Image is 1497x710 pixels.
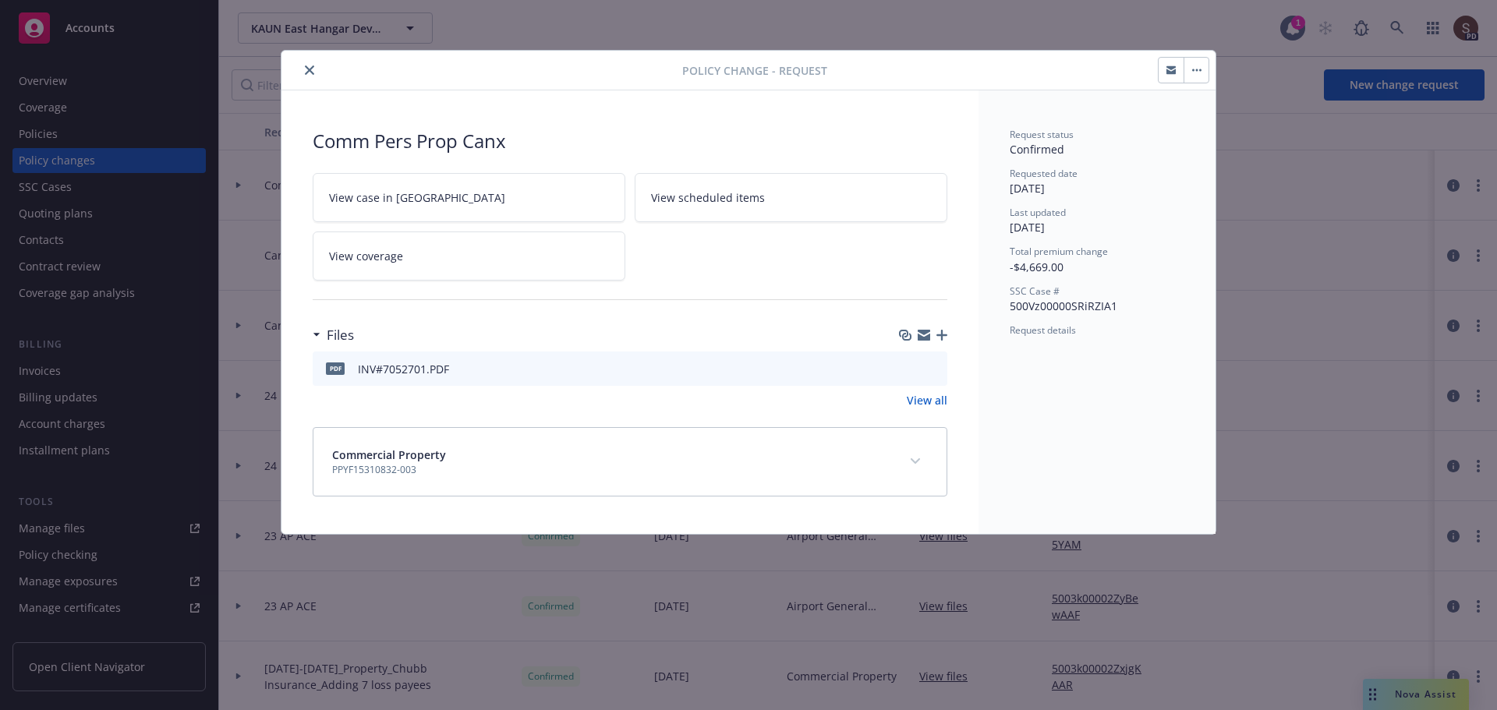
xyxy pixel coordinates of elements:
div: INV#7052701.PDF [358,361,449,377]
div: Comm Pers Prop Canx [313,128,947,154]
span: [DATE] [1010,181,1045,196]
span: Total premium change [1010,245,1108,258]
span: SSC Case # [1010,284,1060,298]
button: preview file [927,361,941,377]
button: expand content [903,449,928,474]
button: download file [902,361,915,377]
div: Files [313,325,354,345]
a: View coverage [313,231,625,281]
span: Last updated [1010,206,1066,219]
span: Confirmed [1010,142,1064,157]
h3: Files [327,325,354,345]
a: View case in [GEOGRAPHIC_DATA] [313,173,625,222]
span: -$4,669.00 [1010,260,1063,274]
button: close [300,61,319,79]
a: View all [907,392,947,408]
span: View scheduled items [651,189,765,206]
span: Requested date [1010,167,1078,180]
span: [DATE] [1010,220,1045,235]
span: Commercial Property [332,447,446,463]
span: View coverage [329,248,403,264]
span: Request details [1010,323,1076,337]
span: View case in [GEOGRAPHIC_DATA] [329,189,505,206]
div: Commercial PropertyPPYF15310832-003expand content [313,428,947,496]
a: View scheduled items [635,173,947,222]
span: Request status [1010,128,1074,141]
span: PPYF15310832-003 [332,463,446,477]
span: Policy change - Request [682,62,827,79]
span: 500Vz00000SRiRZIA1 [1010,298,1117,313]
span: PDF [326,362,345,374]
